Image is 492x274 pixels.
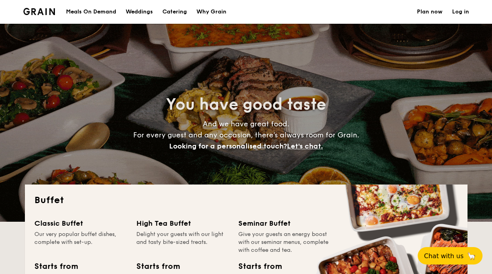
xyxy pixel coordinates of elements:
div: Starts from [238,261,281,272]
div: Give your guests an energy boost with our seminar menus, complete with coffee and tea. [238,230,331,254]
button: Chat with us🦙 [418,247,483,264]
div: Classic Buffet [34,218,127,229]
span: 🦙 [467,251,476,261]
span: Chat with us [424,252,464,260]
div: Our very popular buffet dishes, complete with set-up. [34,230,127,254]
span: You have good taste [166,95,326,114]
div: Starts from [34,261,77,272]
div: Starts from [136,261,179,272]
h2: Buffet [34,194,458,207]
div: Seminar Buffet [238,218,331,229]
span: And we have great food. For every guest and any occasion, there’s always room for Grain. [133,120,359,150]
div: Delight your guests with our light and tasty bite-sized treats. [136,230,229,254]
span: Looking for a personalised touch? [169,142,287,150]
span: Let's chat. [287,142,323,150]
div: High Tea Buffet [136,218,229,229]
img: Grain [23,8,55,15]
a: Logotype [23,8,55,15]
